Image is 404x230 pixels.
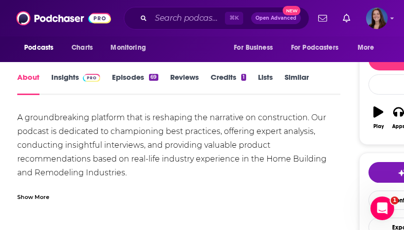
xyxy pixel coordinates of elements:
span: New [283,6,300,15]
a: Show notifications dropdown [339,10,354,27]
a: Episodes69 [112,72,158,95]
a: About [17,72,39,95]
a: Similar [285,72,309,95]
span: Logged in as emmadonovan [366,7,388,29]
button: Show profile menu [366,7,388,29]
a: Lists [258,72,273,95]
span: Podcasts [24,41,53,55]
img: User Profile [366,7,388,29]
span: Charts [72,41,93,55]
div: Search podcasts, credits, & more... [124,7,309,30]
img: Podchaser - Follow, Share and Rate Podcasts [16,9,111,28]
button: Open AdvancedNew [251,12,301,24]
button: open menu [285,38,353,57]
button: Play [368,100,389,135]
a: Charts [65,38,99,57]
button: open menu [104,38,158,57]
a: Credits1 [211,72,246,95]
a: InsightsPodchaser Pro [51,72,100,95]
div: 1 [241,74,246,81]
a: Reviews [170,72,199,95]
button: open menu [17,38,66,57]
span: For Podcasters [291,41,338,55]
div: Play [373,124,384,130]
span: More [358,41,374,55]
button: open menu [351,38,387,57]
span: Monitoring [110,41,146,55]
a: Show notifications dropdown [314,10,331,27]
div: 69 [149,74,158,81]
input: Search podcasts, credits, & more... [151,10,225,26]
button: open menu [227,38,285,57]
span: For Business [234,41,273,55]
iframe: Intercom live chat [370,197,394,220]
span: ⌘ K [225,12,243,25]
span: Open Advanced [256,16,296,21]
span: 1 [391,197,399,204]
img: Podchaser Pro [83,74,100,82]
